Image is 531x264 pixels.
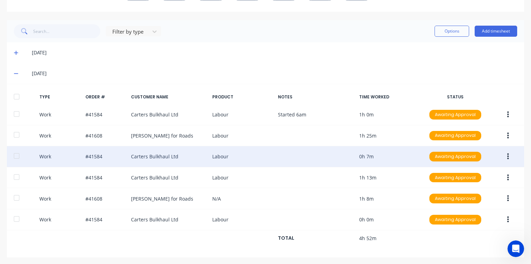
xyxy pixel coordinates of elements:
[39,94,80,100] div: TYPE
[278,94,353,100] div: NOTES
[131,94,206,100] div: CUSTOMER NAME
[429,215,481,225] div: Awaiting Approval
[475,26,517,37] button: Add timesheet
[32,49,517,56] div: [DATE]
[359,94,420,100] div: TIME WORKED
[33,24,101,38] input: Search...
[507,240,524,257] iframe: Intercom live chat
[429,194,481,203] div: Awaiting Approval
[425,94,485,100] div: STATUS
[32,70,517,77] div: [DATE]
[429,131,481,141] div: Awaiting Approval
[435,26,469,37] button: Options
[429,110,481,120] div: Awaiting Approval
[429,152,481,161] div: Awaiting Approval
[85,94,125,100] div: ORDER #
[429,173,481,183] div: Awaiting Approval
[212,94,273,100] div: PRODUCT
